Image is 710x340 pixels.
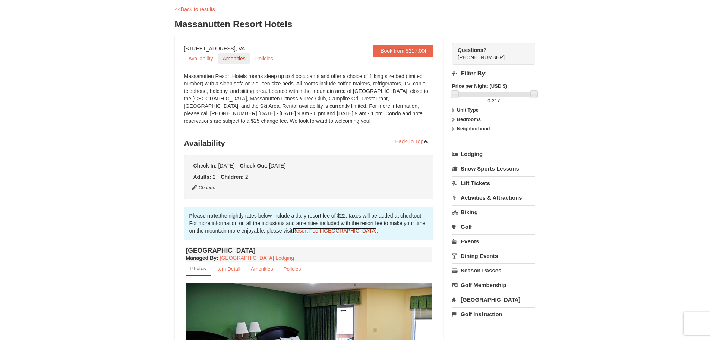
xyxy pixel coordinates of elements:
a: Biking [452,205,535,219]
a: [GEOGRAPHIC_DATA] Lodging [220,255,294,261]
span: 2 [213,174,216,180]
a: Events [452,234,535,248]
a: Lift Tickets [452,176,535,190]
span: [DATE] [269,163,285,169]
a: Photos [186,262,211,276]
span: 0 [487,98,490,103]
a: Back To Top [391,136,434,147]
a: Item Detail [211,262,245,276]
span: Managed By [186,255,217,261]
strong: Adults: [193,174,211,180]
h3: Availability [184,136,434,151]
strong: Price per Night: (USD $) [452,83,507,89]
a: Policies [278,262,306,276]
strong: : [186,255,218,261]
strong: Unit Type [457,107,479,113]
a: Policies [251,53,278,64]
a: Amenities [218,53,250,64]
span: 2 [245,174,248,180]
small: Photos [190,266,206,271]
h4: [GEOGRAPHIC_DATA] [186,247,432,254]
a: Golf Membership [452,278,535,292]
strong: Questions? [458,47,486,53]
strong: Check In: [193,163,217,169]
a: Season Passes [452,263,535,277]
label: - [452,97,535,105]
div: the nightly rates below include a daily resort fee of $22, taxes will be added at checkout. For m... [184,207,434,240]
h3: Massanutten Resort Hotels [175,17,536,32]
a: Dining Events [452,249,535,263]
span: [DATE] [218,163,234,169]
small: Item Detail [216,266,240,272]
strong: Please note: [189,213,220,219]
a: Book from $217.00! [373,45,433,57]
strong: Check Out: [240,163,268,169]
a: Amenities [246,262,278,276]
h4: Filter By: [452,70,535,77]
strong: Bedrooms [457,116,481,122]
a: Lodging [452,147,535,161]
a: <<Back to results [175,6,215,12]
strong: Neighborhood [457,126,490,131]
strong: Children: [221,174,243,180]
small: Policies [283,266,301,272]
div: Massanutten Resort Hotels rooms sleep up to 4 occupants and offer a choice of 1 king size bed (li... [184,72,434,132]
small: Amenities [251,266,273,272]
a: Snow Sports Lessons [452,162,535,175]
span: 217 [492,98,500,103]
a: Activities & Attractions [452,191,535,205]
a: Golf Instruction [452,307,535,321]
a: Resort Fee | [GEOGRAPHIC_DATA] [293,228,377,234]
a: Golf [452,220,535,234]
a: [GEOGRAPHIC_DATA] [452,293,535,306]
span: [PHONE_NUMBER] [458,46,522,60]
a: Availability [184,53,218,64]
button: Change [192,184,216,192]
